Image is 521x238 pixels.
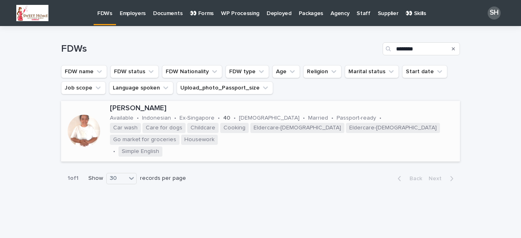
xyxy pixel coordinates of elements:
[429,176,447,181] span: Next
[110,135,180,145] span: Go market for groceries
[337,115,376,122] p: Passport-ready
[162,65,222,78] button: FDW Nationality
[61,101,460,162] a: [PERSON_NAME]Available•Indonesian•Ex-Singapore•40•[DEMOGRAPHIC_DATA]•Married•Passport-ready•Car w...
[402,65,447,78] button: Start date
[109,81,173,94] button: Language spoken
[180,115,215,122] p: Ex-Singapore
[303,115,305,122] p: •
[118,146,162,157] span: Simple English
[234,115,236,122] p: •
[181,135,218,145] span: Housework
[425,175,460,182] button: Next
[142,115,171,122] p: Indonesian
[88,175,103,182] p: Show
[303,65,341,78] button: Religion
[137,115,139,122] p: •
[61,168,85,188] p: 1 of 1
[331,115,333,122] p: •
[346,123,440,133] span: Eldercare-[DEMOGRAPHIC_DATA]
[391,175,425,182] button: Back
[140,175,186,182] p: records per page
[110,104,457,113] p: [PERSON_NAME]
[488,7,501,20] div: SH
[250,123,344,133] span: Eldercare-[DEMOGRAPHIC_DATA]
[272,65,300,78] button: Age
[110,115,134,122] p: Available
[61,81,106,94] button: Job scope
[345,65,399,78] button: Marital status
[110,65,159,78] button: FDW status
[113,148,115,155] p: •
[110,123,141,133] span: Car wash
[187,123,219,133] span: Childcare
[142,123,186,133] span: Care for dogs
[225,65,269,78] button: FDW type
[174,115,176,122] p: •
[239,115,300,122] p: [DEMOGRAPHIC_DATA]
[405,176,422,181] span: Back
[16,5,48,21] img: S67mw6Iu6bdxPeA_7eoJz61ea0NtfVQh5jAP8sLz5yA
[107,174,126,183] div: 30
[61,43,379,55] h1: FDWs
[220,123,249,133] span: Cooking
[308,115,328,122] p: Married
[379,115,381,122] p: •
[223,115,230,122] p: 40
[218,115,220,122] p: •
[61,65,107,78] button: FDW name
[383,42,460,55] input: Search
[177,81,273,94] button: Upload_photo_Passport_size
